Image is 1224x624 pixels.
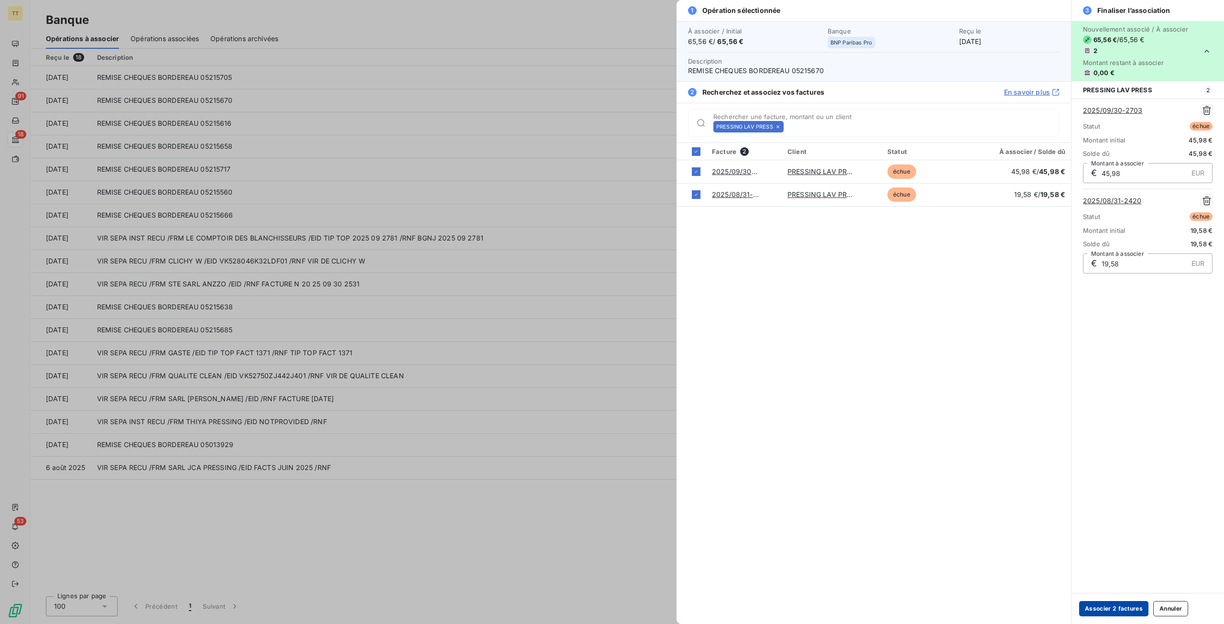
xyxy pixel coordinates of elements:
[787,167,860,175] a: PRESSING LAV PRESS
[1093,69,1115,77] span: 0,00 €
[1117,35,1144,44] span: / 65,56 €
[887,148,956,155] div: Statut
[1097,6,1170,15] span: Finaliser l’association
[702,6,780,15] span: Opération sélectionnée
[1083,106,1142,115] a: 2025/09/30-2703
[702,88,824,97] span: Recherchez et associez vos factures
[787,122,1059,131] input: placeholder
[1083,122,1100,130] span: Statut
[1004,88,1060,97] a: En savoir plus
[1014,190,1065,198] span: 19,58 € /
[959,27,1060,35] span: Reçu le
[959,27,1060,46] div: [DATE]
[688,57,722,65] span: Description
[968,148,1065,155] div: À associer / Solde dû
[688,6,697,15] span: 1
[1083,227,1125,234] span: Montant initial
[1189,150,1213,157] span: 45,98 €
[1083,25,1188,33] span: Nouvellement associé / À associer
[1191,240,1213,248] span: 19,58 €
[1093,36,1117,44] span: 65,56 €
[1083,59,1188,66] span: Montant restant à associer
[828,27,953,35] span: Banque
[1083,6,1092,15] span: 3
[1191,591,1214,614] iframe: Intercom live chat
[717,37,743,45] span: 65,56 €
[831,40,872,45] span: BNP Paribas Pro
[688,27,822,35] span: À associer / Initial
[1203,86,1213,94] span: 2
[688,88,697,97] span: 2
[1093,47,1097,55] span: 2
[887,187,916,202] span: échue
[716,124,773,130] span: PRESSING LAV PRESS
[688,66,1060,76] span: REMISE CHEQUES BORDEREAU 05215670
[712,147,776,156] div: Facture
[1190,122,1213,131] span: échue
[1083,150,1110,157] span: Solde dû
[1039,167,1065,175] span: 45,98 €
[740,147,749,156] span: 2
[787,148,876,155] div: Client
[712,190,770,198] a: 2025/08/31-2420
[1011,167,1065,175] span: 45,98 € /
[688,37,822,46] span: 65,56 € /
[1190,212,1213,221] span: échue
[887,164,916,179] span: échue
[1083,86,1152,94] span: PRESSING LAV PRESS
[1083,240,1110,248] span: Solde dû
[1191,227,1213,234] span: 19,58 €
[1083,136,1125,144] span: Montant initial
[1079,601,1148,616] button: Associer 2 factures
[1040,190,1065,198] span: 19,58 €
[712,167,771,175] a: 2025/09/30-2703
[1083,196,1141,206] a: 2025/08/31-2420
[787,190,860,198] a: PRESSING LAV PRESS
[1189,136,1213,144] span: 45,98 €
[1083,213,1100,220] span: Statut
[1153,601,1188,616] button: Annuler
